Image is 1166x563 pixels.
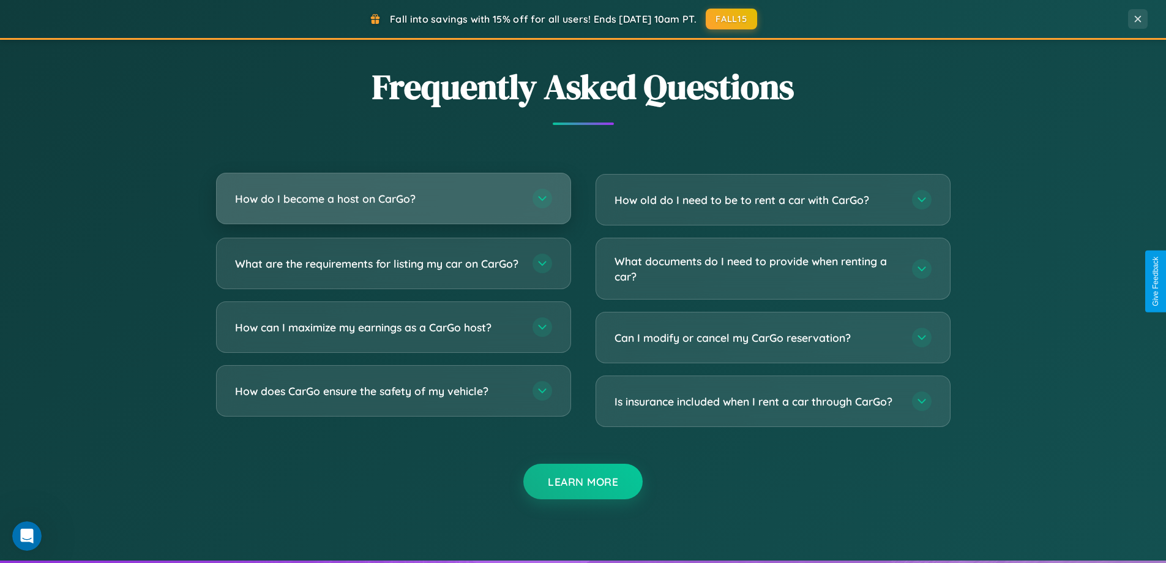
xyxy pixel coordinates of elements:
h3: Can I modify or cancel my CarGo reservation? [615,330,900,346]
div: Give Feedback [1151,257,1160,306]
iframe: Intercom live chat [12,521,42,551]
h3: How can I maximize my earnings as a CarGo host? [235,320,520,335]
h3: How does CarGo ensure the safety of my vehicle? [235,384,520,399]
button: Learn More [523,464,643,499]
button: FALL15 [706,9,757,29]
h3: How old do I need to be to rent a car with CarGo? [615,192,900,208]
span: Fall into savings with 15% off for all users! Ends [DATE] 10am PT. [390,13,697,25]
h3: What documents do I need to provide when renting a car? [615,254,900,284]
h3: Is insurance included when I rent a car through CarGo? [615,394,900,409]
h2: Frequently Asked Questions [216,63,951,110]
h3: How do I become a host on CarGo? [235,191,520,206]
h3: What are the requirements for listing my car on CarGo? [235,256,520,271]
